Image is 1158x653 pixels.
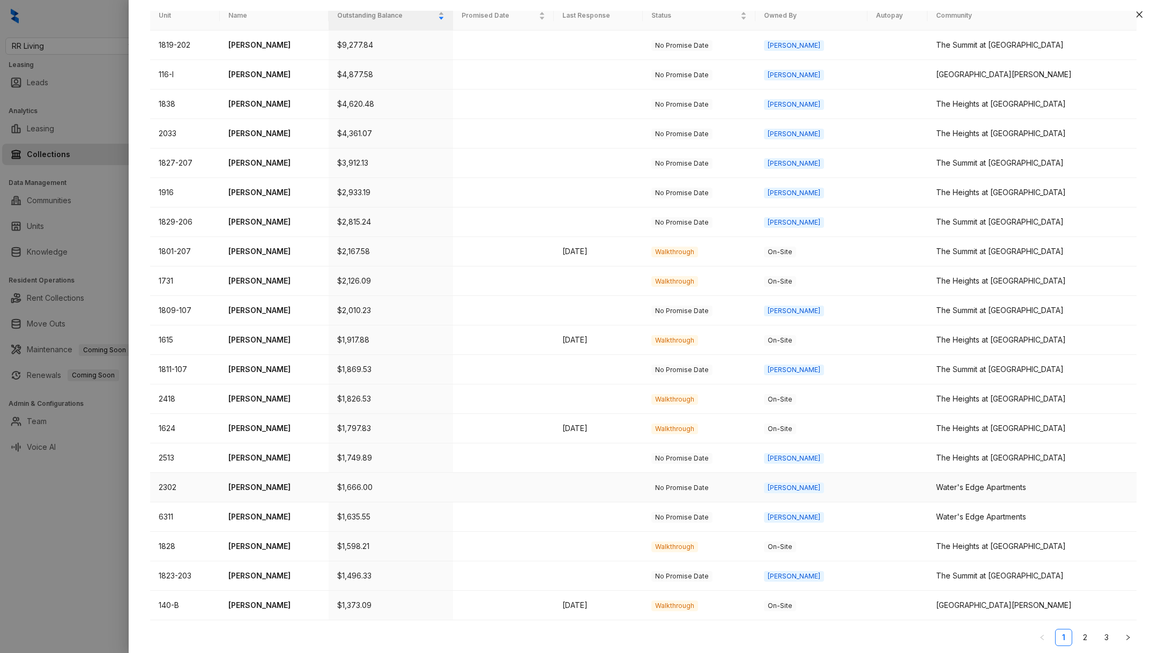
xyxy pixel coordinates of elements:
button: right [1119,629,1137,646]
span: Walkthrough [651,600,698,611]
td: 1624 [150,414,220,443]
div: The Heights at [GEOGRAPHIC_DATA] [936,540,1128,552]
p: [PERSON_NAME] [228,98,320,110]
span: No Promise Date [651,453,712,464]
span: No Promise Date [651,70,712,80]
span: No Promise Date [651,129,712,139]
td: $1,635.55 [329,502,454,532]
td: $4,361.07 [329,119,454,149]
td: $9,277.84 [329,31,454,60]
td: 1838 [150,90,220,119]
div: The Summit at [GEOGRAPHIC_DATA] [936,570,1128,582]
td: 2033 [150,119,220,149]
p: [PERSON_NAME] [228,599,320,611]
li: Previous Page [1034,629,1051,646]
td: $1,598.21 [329,532,454,561]
p: [PERSON_NAME] [228,69,320,80]
th: Community [927,2,1137,30]
td: $2,126.09 [329,266,454,296]
td: 1829-206 [150,207,220,237]
p: [PERSON_NAME] [228,570,320,582]
td: 1823-203 [150,561,220,591]
span: Status [651,11,739,21]
td: $1,917.88 [329,325,454,355]
div: The Summit at [GEOGRAPHIC_DATA] [936,305,1128,316]
td: $1,826.53 [329,384,454,414]
span: Walkthrough [651,394,698,405]
p: [PERSON_NAME] [228,511,320,523]
p: [PERSON_NAME] [228,246,320,257]
span: No Promise Date [651,571,712,582]
span: [PERSON_NAME] [764,571,824,582]
p: [PERSON_NAME] [228,452,320,464]
span: No Promise Date [651,483,712,493]
td: 1916 [150,178,220,207]
span: Promised Date [462,11,537,21]
td: $2,167.58 [329,237,454,266]
div: Water's Edge Apartments [936,511,1128,523]
p: [PERSON_NAME] [228,187,320,198]
div: The Heights at [GEOGRAPHIC_DATA] [936,275,1128,287]
span: Walkthrough [651,276,698,287]
td: $1,749.89 [329,443,454,473]
div: The Heights at [GEOGRAPHIC_DATA] [936,98,1128,110]
div: The Summit at [GEOGRAPHIC_DATA] [936,216,1128,228]
th: Unit [150,2,220,30]
p: [PERSON_NAME] [228,216,320,228]
div: The Summit at [GEOGRAPHIC_DATA] [936,363,1128,375]
p: [PERSON_NAME] [228,540,320,552]
span: On-Site [764,394,796,405]
td: 1731 [150,266,220,296]
span: No Promise Date [651,512,712,523]
td: 2418 [150,384,220,414]
td: $4,877.58 [329,60,454,90]
span: [PERSON_NAME] [764,217,824,228]
div: The Heights at [GEOGRAPHIC_DATA] [936,187,1128,198]
td: $2,010.23 [329,296,454,325]
span: [PERSON_NAME] [764,70,824,80]
td: 1809-107 [150,296,220,325]
p: [PERSON_NAME] [228,157,320,169]
span: [PERSON_NAME] [764,453,824,464]
div: The Summit at [GEOGRAPHIC_DATA] [936,246,1128,257]
span: [PERSON_NAME] [764,365,824,375]
span: On-Site [764,335,796,346]
button: Close [1133,8,1146,21]
span: [PERSON_NAME] [764,512,824,523]
span: [PERSON_NAME] [764,306,824,316]
span: No Promise Date [651,158,712,169]
td: $2,815.24 [329,207,454,237]
p: [PERSON_NAME] [228,275,320,287]
td: 1827-207 [150,149,220,178]
span: On-Site [764,247,796,257]
span: [PERSON_NAME] [764,99,824,110]
li: 3 [1098,629,1115,646]
td: 1828 [150,532,220,561]
th: Autopay [867,2,927,30]
li: 2 [1077,629,1094,646]
span: No Promise Date [651,306,712,316]
span: right [1125,634,1131,641]
td: 2513 [150,443,220,473]
th: Last Response [554,2,643,30]
span: On-Site [764,541,796,552]
td: $1,496.33 [329,561,454,591]
span: No Promise Date [651,40,712,51]
span: [PERSON_NAME] [764,483,824,493]
td: 1801-207 [150,237,220,266]
span: On-Site [764,600,796,611]
a: 1 [1056,629,1072,645]
td: 1819-202 [150,31,220,60]
span: Walkthrough [651,335,698,346]
span: No Promise Date [651,99,712,110]
span: Outstanding Balance [337,11,436,21]
span: Walkthrough [651,541,698,552]
td: $3,912.13 [329,149,454,178]
span: On-Site [764,276,796,287]
span: No Promise Date [651,188,712,198]
div: Water's Edge Apartments [936,481,1128,493]
p: [PERSON_NAME] [228,305,320,316]
span: [PERSON_NAME] [764,129,824,139]
li: Next Page [1119,629,1137,646]
p: [PERSON_NAME] [228,393,320,405]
